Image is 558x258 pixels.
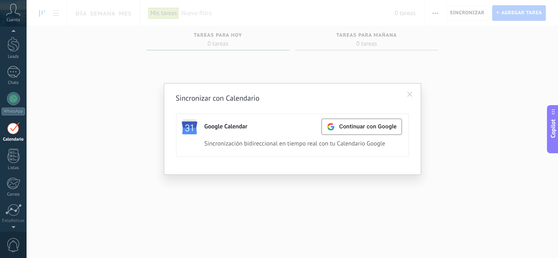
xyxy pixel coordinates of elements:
[339,123,397,130] span: Continuar con Google
[2,108,25,115] div: WhatsApp
[2,165,25,171] div: Listas
[321,119,402,135] button: Continuar con Google
[2,218,25,224] div: Estadísticas
[7,18,20,23] span: Cuenta
[549,119,557,138] span: Copilot
[204,140,397,148] div: Sincronización bidireccional en tiempo real con tu Calendario Google
[204,123,248,130] div: Google Calendar
[2,192,25,197] div: Correo
[2,137,25,142] div: Calendario
[2,54,25,60] div: Leads
[176,93,409,103] h2: Sincronizar con Calendario
[2,80,25,86] div: Chats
